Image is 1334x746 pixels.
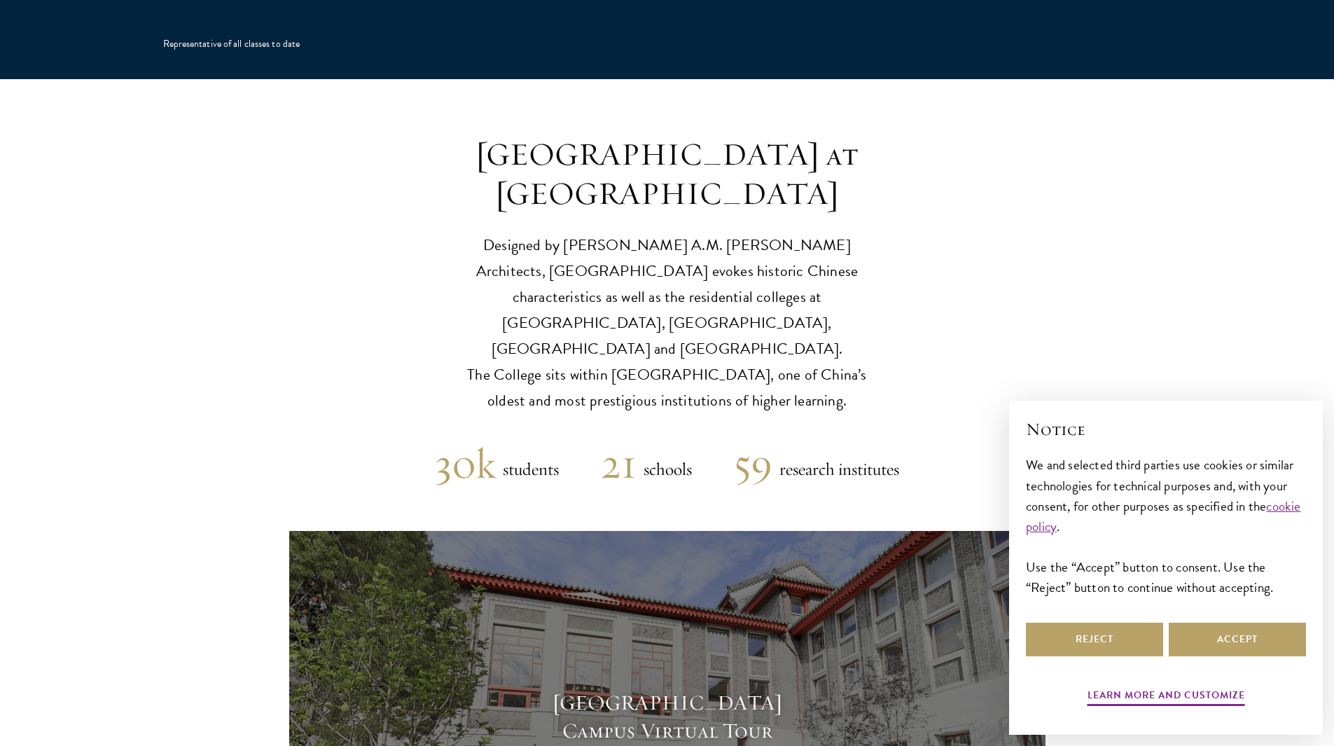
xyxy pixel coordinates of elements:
[734,438,772,489] h2: 59
[1026,623,1163,656] button: Reject
[450,233,884,414] p: Designed by [PERSON_NAME] A.M. [PERSON_NAME] Architects, [GEOGRAPHIC_DATA] evokes historic Chines...
[1026,417,1306,441] h2: Notice
[450,135,884,214] h3: [GEOGRAPHIC_DATA] at [GEOGRAPHIC_DATA]
[601,438,637,489] h2: 21
[1169,623,1306,656] button: Accept
[496,455,559,483] h5: students
[772,455,899,483] h5: research institutes
[1026,496,1301,537] a: cookie policy
[527,689,807,745] h4: [GEOGRAPHIC_DATA] Campus Virtual Tour
[1088,686,1245,708] button: Learn more and customize
[163,37,300,51] div: Representative of all classes to date
[435,438,496,489] h2: 30k
[1026,455,1306,597] div: We and selected third parties use cookies or similar technologies for technical purposes and, wit...
[637,455,692,483] h5: schools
